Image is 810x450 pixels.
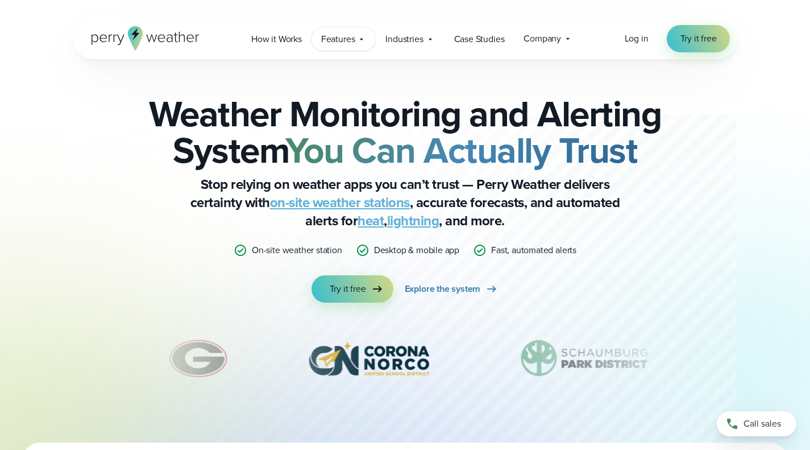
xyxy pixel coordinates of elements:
[330,282,366,296] span: Try it free
[504,330,666,387] div: 8 of 12
[242,27,311,51] a: How it Works
[405,275,499,303] a: Explore the system
[164,330,234,387] div: 6 of 12
[178,175,633,230] p: Stop relying on weather apps you can’t trust — Perry Weather delivers certainty with , accurate f...
[445,27,514,51] a: Case Studies
[667,25,730,52] a: Try it free
[321,32,355,46] span: Features
[130,330,680,393] div: slideshow
[252,243,342,257] p: On-site weather station
[288,330,450,387] div: 7 of 12
[625,32,649,46] a: Log in
[385,32,423,46] span: Industries
[288,330,450,387] img: Corona-Norco-Unified-School-District.svg
[491,243,576,257] p: Fast, automated alerts
[311,275,393,303] a: Try it free
[680,32,717,46] span: Try it free
[454,32,505,46] span: Case Studies
[374,243,459,257] p: Desktop & mobile app
[270,192,410,213] a: on-site weather stations
[743,417,781,431] span: Call sales
[164,330,234,387] img: University-of-Georgia.svg
[524,32,561,46] span: Company
[130,96,680,168] h2: Weather Monitoring and Alerting System
[285,123,637,177] strong: You Can Actually Trust
[717,411,796,436] a: Call sales
[387,210,439,231] a: lightning
[504,330,666,387] img: Schaumburg-Park-District-1.svg
[251,32,302,46] span: How it Works
[358,210,384,231] a: heat
[405,282,481,296] span: Explore the system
